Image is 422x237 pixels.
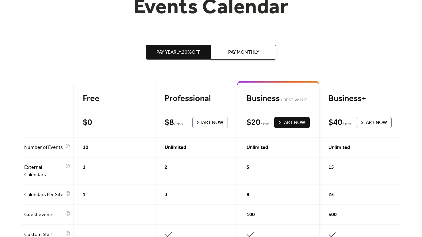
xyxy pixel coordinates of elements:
span: 8 [247,191,249,199]
button: Pay Yearly,20%off [146,45,211,60]
span: 2 [165,164,167,171]
span: Unlimited [247,144,268,151]
span: 1 [83,191,86,199]
span: Pay Monthly [228,49,259,56]
div: $ 0 [83,117,92,128]
span: / mo [342,121,351,128]
span: 10 [83,144,88,151]
span: External Calendars [24,164,64,179]
div: $ 8 [165,117,174,128]
span: Number of Events [24,144,64,151]
div: Professional [165,93,228,104]
span: 5 [247,164,249,171]
button: Start Now [192,117,228,128]
div: Business+ [328,93,392,104]
span: 100 [247,211,255,219]
div: $ 20 [247,117,260,128]
span: / mo [260,121,269,128]
span: Calendars Per Site [24,191,64,199]
span: Guest events [24,211,64,219]
span: Pay Yearly, 20% off [156,49,200,56]
span: 1 [83,164,86,171]
div: $ 40 [328,117,342,128]
span: 500 [328,211,337,219]
div: Business [247,93,310,104]
div: Free [83,93,146,104]
span: Unlimited [328,144,350,151]
button: Start Now [356,117,392,128]
button: Pay Monthly [211,45,276,60]
span: BEST VALUE [280,97,307,104]
span: Start Now [279,119,305,126]
span: 15 [328,164,334,171]
span: Unlimited [165,144,186,151]
span: Start Now [361,119,387,126]
span: / mo [174,121,183,128]
span: Start Now [197,119,223,126]
span: 3 [165,191,167,199]
button: Start Now [274,117,310,128]
span: 25 [328,191,334,199]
